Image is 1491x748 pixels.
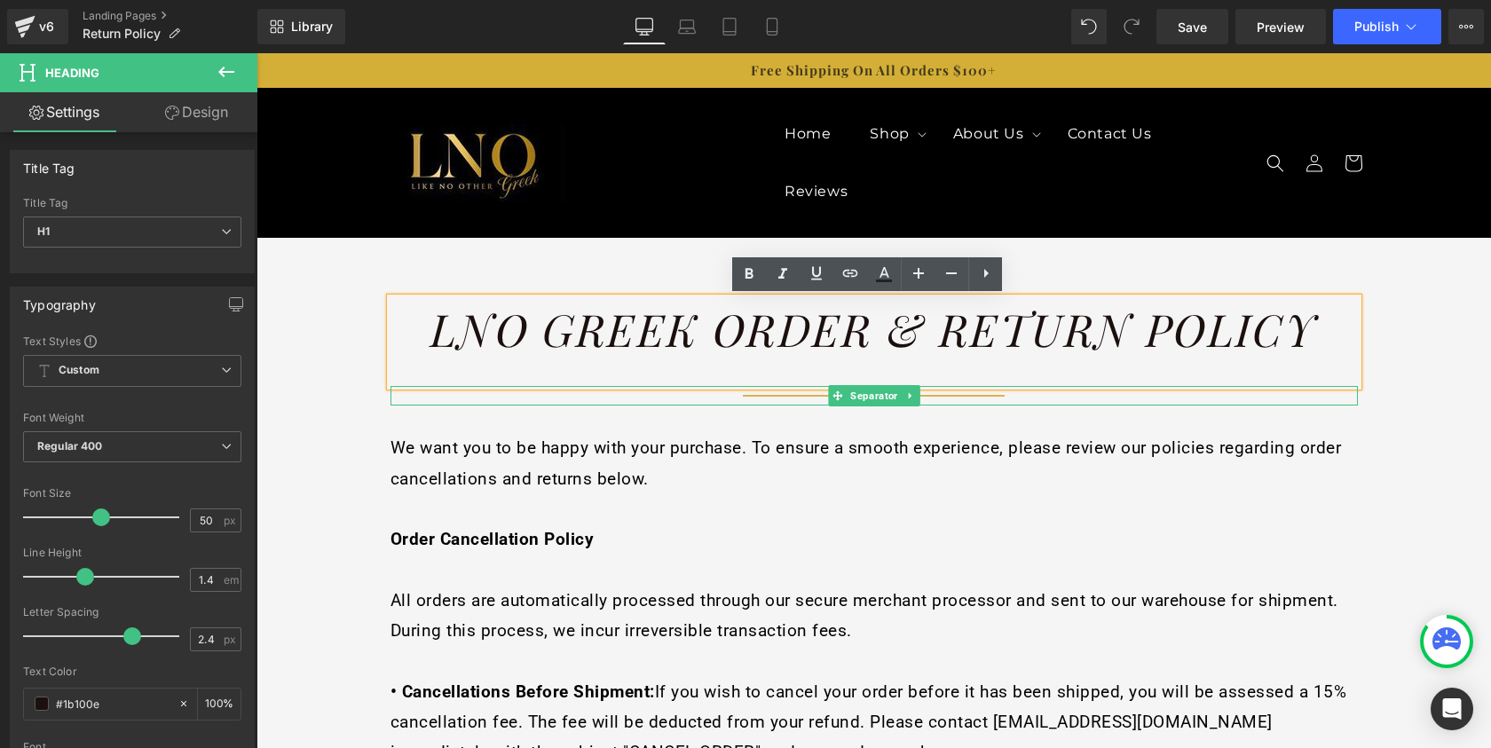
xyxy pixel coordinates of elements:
summary: About Us [677,52,792,110]
span: Contact Us [811,72,895,91]
strong: • Cancellations Before Shipment: [134,628,398,649]
span: Preview [1257,18,1305,36]
a: Landing Pages [83,9,257,23]
summary: Shop [594,52,676,110]
button: Redo [1114,9,1149,44]
div: Text Styles [23,334,241,348]
span: Free Shipping On All Orders $100+ [494,8,740,26]
div: Font Size [23,487,241,500]
button: More [1448,9,1484,44]
span: Heading [45,66,99,80]
span: About Us [697,72,768,91]
span: If you wish to cancel your order before it has been shipped, you will be assessed a 15% cancellat... [134,628,1091,710]
div: v6 [35,15,58,38]
span: Reviews [528,130,591,148]
a: Preview [1235,9,1326,44]
span: Save [1178,18,1207,36]
b: H1 [37,224,50,238]
a: New Library [257,9,345,44]
div: Letter Spacing [23,606,241,618]
a: Contact Us [792,52,915,110]
b: Custom [59,363,99,378]
span: Library [291,19,333,35]
div: Text Color [23,665,241,678]
a: Mobile [751,9,793,44]
div: % [198,689,241,720]
div: Line Height [23,547,241,559]
a: Expand / Collapse [644,332,663,353]
a: Tablet [708,9,751,44]
span: em [224,574,239,586]
span: px [224,515,239,526]
summary: Search [999,91,1038,130]
span: Shop [613,72,652,91]
div: Title Tag [23,197,241,209]
b: Regular 400 [37,439,103,453]
a: Reviews [509,110,611,168]
span: All orders are automatically processed through our secure merchant processor and sent to our ware... [134,537,1082,587]
a: LNO Greek [122,64,313,155]
div: Font Weight [23,412,241,424]
img: LNO Greek [130,71,307,149]
strong: Order Cancellation Policy [134,476,338,496]
div: Typography [23,287,96,312]
h1: LNO Greek Order & Return Policy [134,245,1101,307]
button: Publish [1333,9,1441,44]
a: Laptop [666,9,708,44]
a: Desktop [623,9,666,44]
a: Design [132,92,261,132]
div: Title Tag [23,151,75,176]
span: We want you to be happy with your purchase. To ensure a smooth experience, please review our poli... [134,384,1085,435]
div: Open Intercom Messenger [1431,688,1473,730]
a: v6 [7,9,68,44]
span: Publish [1354,20,1399,34]
span: Return Policy [83,27,161,41]
a: Home [509,52,594,110]
span: px [224,634,239,645]
input: Color [56,694,170,713]
span: Separator [590,332,644,353]
span: Home [528,72,574,91]
button: Undo [1071,9,1107,44]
